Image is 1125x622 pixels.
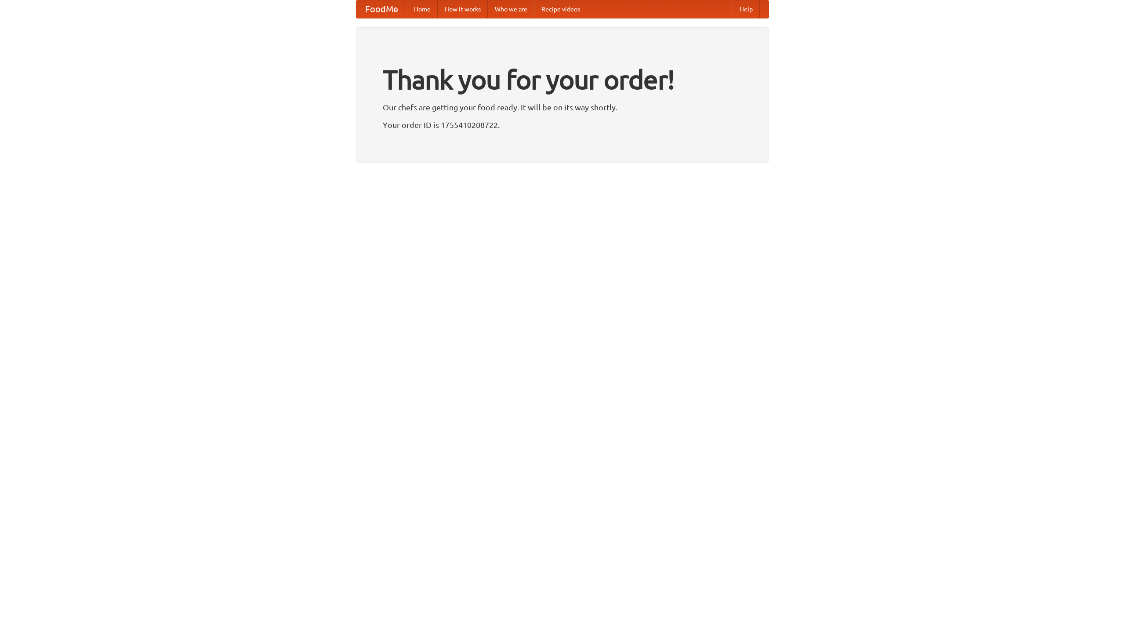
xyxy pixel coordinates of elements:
a: Recipe videos [534,0,587,18]
p: Our chefs are getting your food ready. It will be on its way shortly. [383,101,742,114]
a: FoodMe [356,0,407,18]
a: Help [733,0,760,18]
h1: Thank you for your order! [383,58,742,101]
p: Your order ID is 1755410208722. [383,118,742,131]
a: How it works [438,0,488,18]
a: Who we are [488,0,534,18]
a: Home [407,0,438,18]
